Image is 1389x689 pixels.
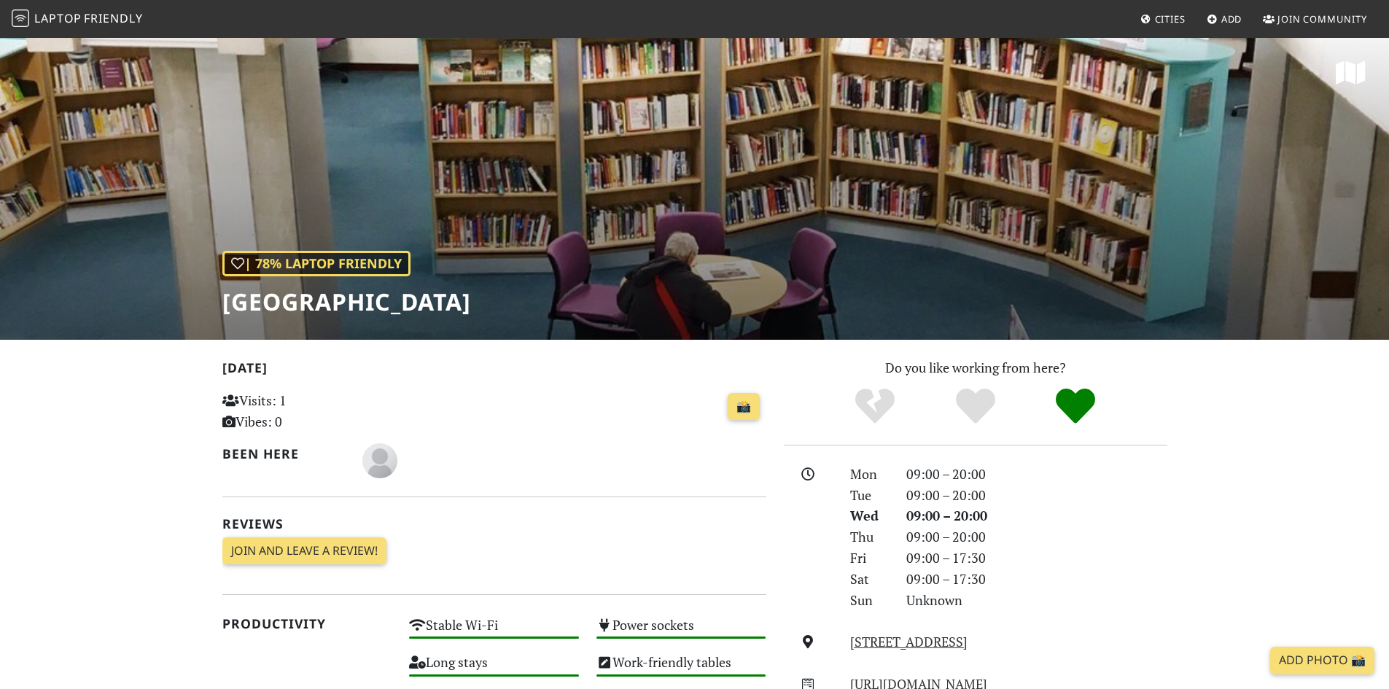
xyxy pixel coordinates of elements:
[400,613,588,650] div: Stable Wi-Fi
[222,251,411,276] div: | 78% Laptop Friendly
[588,650,775,688] div: Work-friendly tables
[898,505,1176,526] div: 09:00 – 20:00
[841,569,897,590] div: Sat
[1135,6,1191,32] a: Cities
[898,590,1176,611] div: Unknown
[362,443,397,478] img: blank-535327c66bd565773addf3077783bbfce4b00ec00e9fd257753287c682c7fa38.png
[12,7,143,32] a: LaptopFriendly LaptopFriendly
[1277,12,1367,26] span: Join Community
[898,569,1176,590] div: 09:00 – 17:30
[222,537,386,565] a: Join and leave a review!
[1221,12,1242,26] span: Add
[925,386,1026,427] div: Yes
[784,357,1167,378] p: Do you like working from here?
[841,505,897,526] div: Wed
[841,548,897,569] div: Fri
[84,10,142,26] span: Friendly
[825,386,925,427] div: No
[400,650,588,688] div: Long stays
[222,516,766,532] h2: Reviews
[898,485,1176,506] div: 09:00 – 20:00
[898,526,1176,548] div: 09:00 – 20:00
[1270,647,1374,674] a: Add Photo 📸
[1155,12,1186,26] span: Cities
[898,464,1176,485] div: 09:00 – 20:00
[362,451,397,468] span: Alex Dresoc
[841,464,897,485] div: Mon
[1025,386,1126,427] div: Definitely!
[1201,6,1248,32] a: Add
[222,616,392,631] h2: Productivity
[850,633,968,650] a: [STREET_ADDRESS]
[222,446,346,462] h2: Been here
[841,590,897,611] div: Sun
[12,9,29,27] img: LaptopFriendly
[898,548,1176,569] div: 09:00 – 17:30
[34,10,82,26] span: Laptop
[1257,6,1373,32] a: Join Community
[728,393,760,421] a: 📸
[222,390,392,432] p: Visits: 1 Vibes: 0
[222,288,471,316] h1: [GEOGRAPHIC_DATA]
[588,613,775,650] div: Power sockets
[841,526,897,548] div: Thu
[222,360,766,381] h2: [DATE]
[841,485,897,506] div: Tue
